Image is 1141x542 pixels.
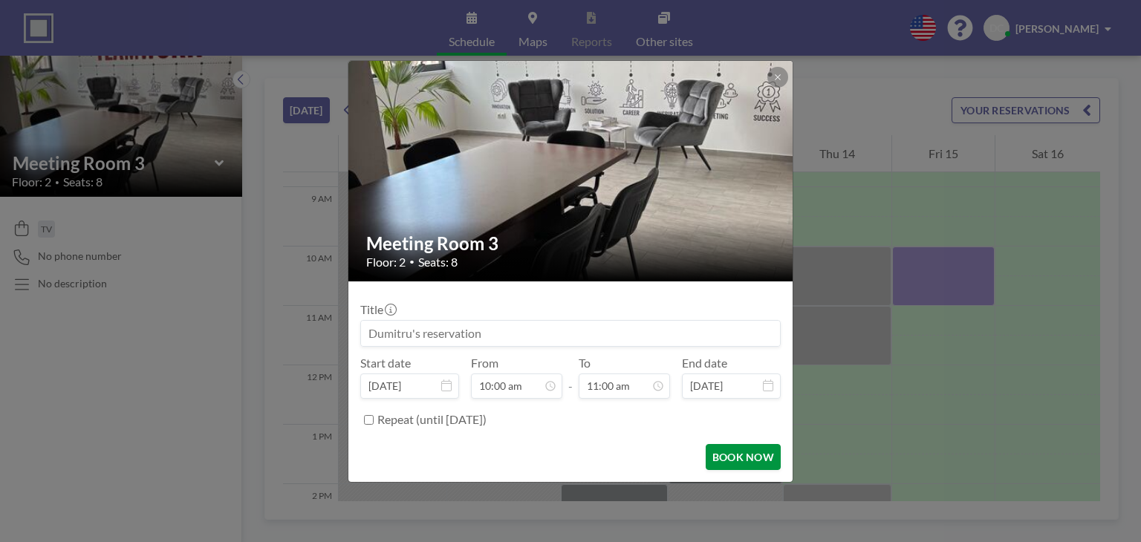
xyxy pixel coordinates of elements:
span: Floor: 2 [366,255,406,270]
label: End date [682,356,727,370]
span: • [409,256,415,267]
span: - [568,361,573,394]
span: Seats: 8 [418,255,458,270]
input: Dumitru's reservation [361,321,780,346]
label: Title [360,302,395,317]
label: To [579,356,591,370]
button: BOOK NOW [706,444,781,470]
h2: Meeting Room 3 [366,232,776,255]
label: Start date [360,356,411,370]
label: Repeat (until [DATE]) [377,412,487,427]
label: From [471,356,498,370]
